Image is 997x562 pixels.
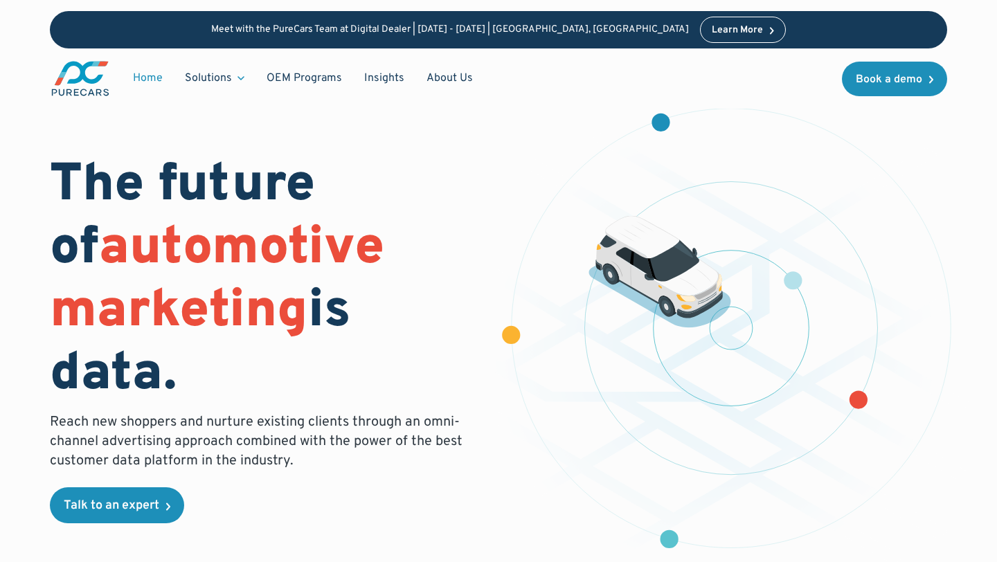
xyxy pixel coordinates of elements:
p: Meet with the PureCars Team at Digital Dealer | [DATE] - [DATE] | [GEOGRAPHIC_DATA], [GEOGRAPHIC_... [211,24,689,36]
a: Book a demo [842,62,947,96]
a: Home [122,65,174,91]
a: OEM Programs [255,65,353,91]
div: Book a demo [856,74,922,85]
span: automotive marketing [50,216,384,345]
div: Solutions [174,65,255,91]
a: Talk to an expert [50,487,184,523]
a: About Us [415,65,484,91]
img: illustration of a vehicle [589,215,731,328]
a: Learn More [700,17,786,43]
a: main [50,60,111,98]
p: Reach new shoppers and nurture existing clients through an omni-channel advertising approach comb... [50,413,471,471]
div: Solutions [185,71,232,86]
div: Talk to an expert [64,500,159,512]
img: purecars logo [50,60,111,98]
a: Insights [353,65,415,91]
div: Learn More [712,26,763,35]
h1: The future of is data. [50,155,482,408]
